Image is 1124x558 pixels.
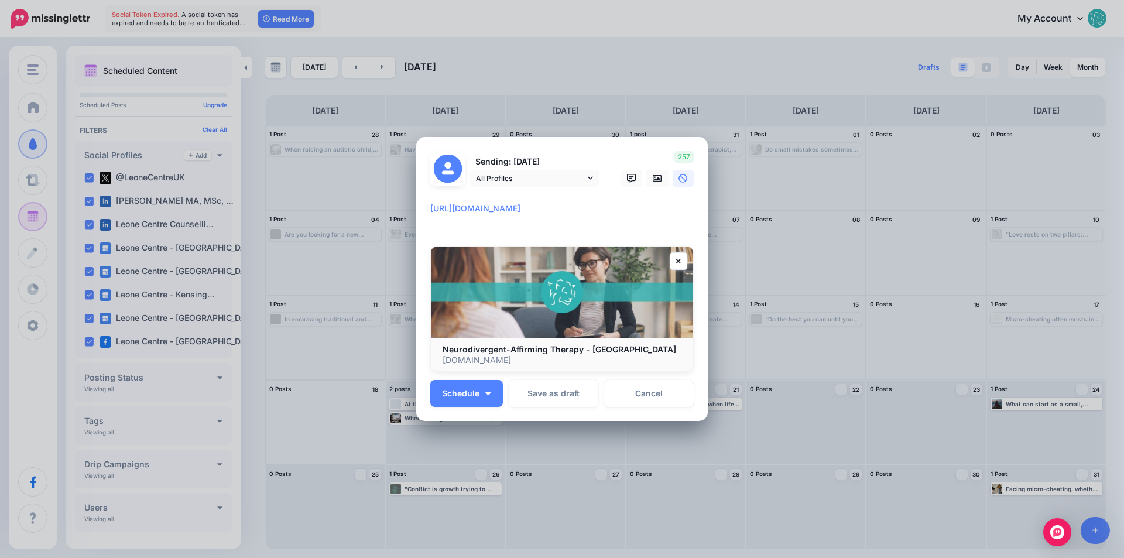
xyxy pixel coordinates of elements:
span: All Profiles [476,172,585,184]
b: Neurodivergent-Affirming Therapy - [GEOGRAPHIC_DATA] [443,344,676,354]
img: Neurodivergent-Affirming Therapy - Leone Centre [431,247,693,338]
a: All Profiles [470,170,599,187]
p: [DOMAIN_NAME] [443,355,681,365]
img: user_default_image.png [434,155,462,183]
img: arrow-down-white.png [485,392,491,395]
mark: [URL][DOMAIN_NAME] [430,203,520,213]
button: Save as draft [509,380,598,407]
span: 257 [674,151,694,163]
p: Sending: [DATE] [470,155,599,169]
button: Schedule [430,380,503,407]
div: Open Intercom Messenger [1043,518,1071,546]
span: Schedule [442,389,479,398]
a: Cancel [604,380,694,407]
